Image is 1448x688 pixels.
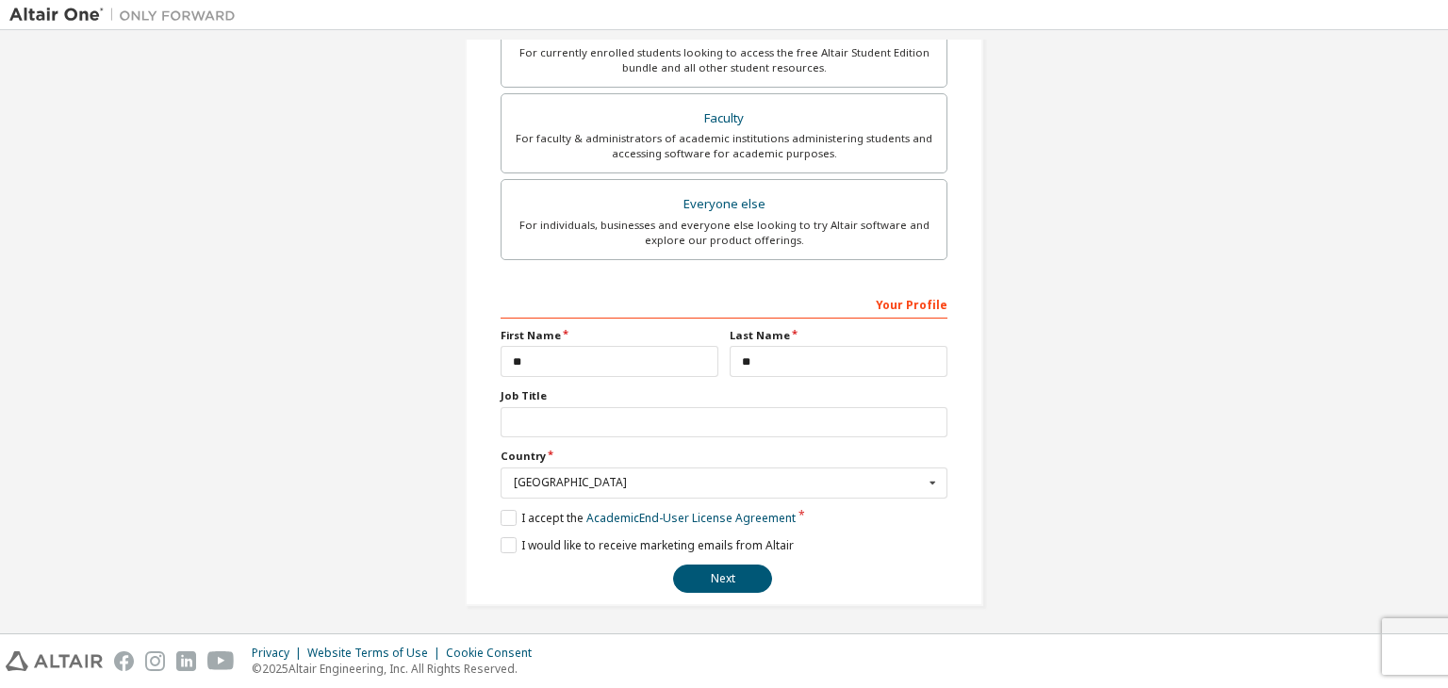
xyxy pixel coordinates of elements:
[145,651,165,671] img: instagram.svg
[207,651,235,671] img: youtube.svg
[501,537,794,553] label: I would like to receive marketing emails from Altair
[501,510,796,526] label: I accept the
[513,218,935,248] div: For individuals, businesses and everyone else looking to try Altair software and explore our prod...
[513,45,935,75] div: For currently enrolled students looking to access the free Altair Student Edition bundle and all ...
[513,106,935,132] div: Faculty
[514,477,924,488] div: [GEOGRAPHIC_DATA]
[730,328,947,343] label: Last Name
[446,646,543,661] div: Cookie Consent
[176,651,196,671] img: linkedin.svg
[307,646,446,661] div: Website Terms of Use
[673,565,772,593] button: Next
[513,131,935,161] div: For faculty & administrators of academic institutions administering students and accessing softwa...
[6,651,103,671] img: altair_logo.svg
[501,288,947,319] div: Your Profile
[114,651,134,671] img: facebook.svg
[501,328,718,343] label: First Name
[513,191,935,218] div: Everyone else
[501,449,947,464] label: Country
[586,510,796,526] a: Academic End-User License Agreement
[501,388,947,403] label: Job Title
[252,646,307,661] div: Privacy
[9,6,245,25] img: Altair One
[252,661,543,677] p: © 2025 Altair Engineering, Inc. All Rights Reserved.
